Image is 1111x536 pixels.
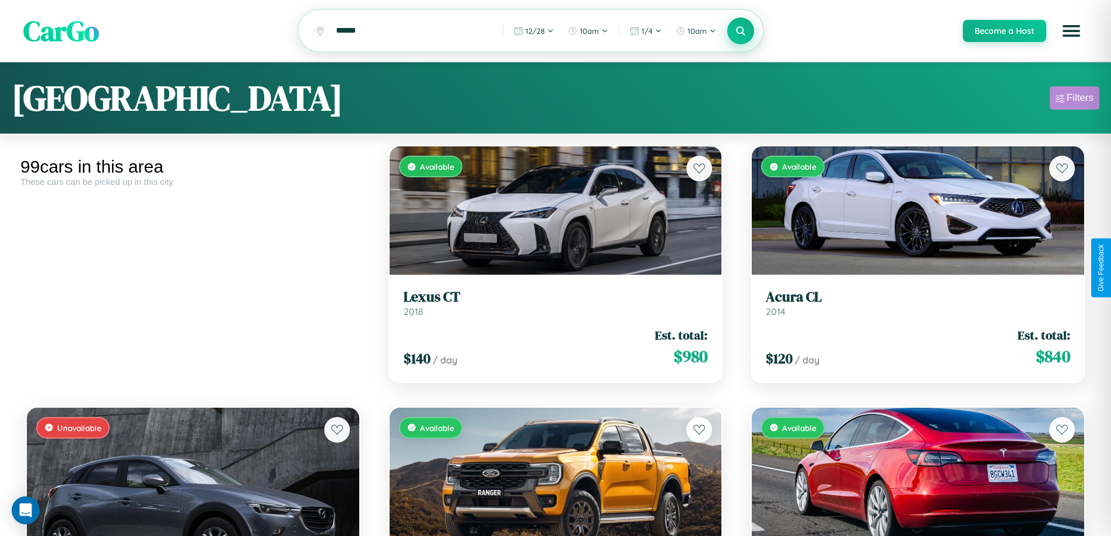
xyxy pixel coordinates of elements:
[1097,244,1105,292] div: Give Feedback
[1018,327,1070,344] span: Est. total:
[12,496,40,524] div: Open Intercom Messenger
[963,20,1046,42] button: Become a Host
[766,289,1070,306] h3: Acura CL
[642,26,653,36] span: 1 / 4
[795,354,819,366] span: / day
[782,423,816,433] span: Available
[20,177,366,187] div: These cars can be picked up in this city.
[655,327,707,344] span: Est. total:
[404,289,708,306] h3: Lexus CT
[433,354,457,366] span: / day
[508,22,560,40] button: 12/28
[404,349,430,368] span: $ 140
[766,289,1070,317] a: Acura CL2014
[580,26,599,36] span: 10am
[420,162,454,171] span: Available
[420,423,454,433] span: Available
[1055,15,1088,47] button: Open menu
[57,423,101,433] span: Unavailable
[20,157,366,177] div: 99 cars in this area
[562,22,614,40] button: 10am
[670,22,722,40] button: 10am
[404,289,708,317] a: Lexus CT2018
[12,74,343,122] h1: [GEOGRAPHIC_DATA]
[404,306,423,317] span: 2018
[1067,92,1094,104] div: Filters
[525,26,545,36] span: 12 / 28
[1050,86,1099,110] button: Filters
[674,345,707,368] span: $ 980
[766,306,786,317] span: 2014
[1036,345,1070,368] span: $ 840
[624,22,668,40] button: 1/4
[23,12,99,50] span: CarGo
[766,349,793,368] span: $ 120
[688,26,707,36] span: 10am
[782,162,816,171] span: Available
